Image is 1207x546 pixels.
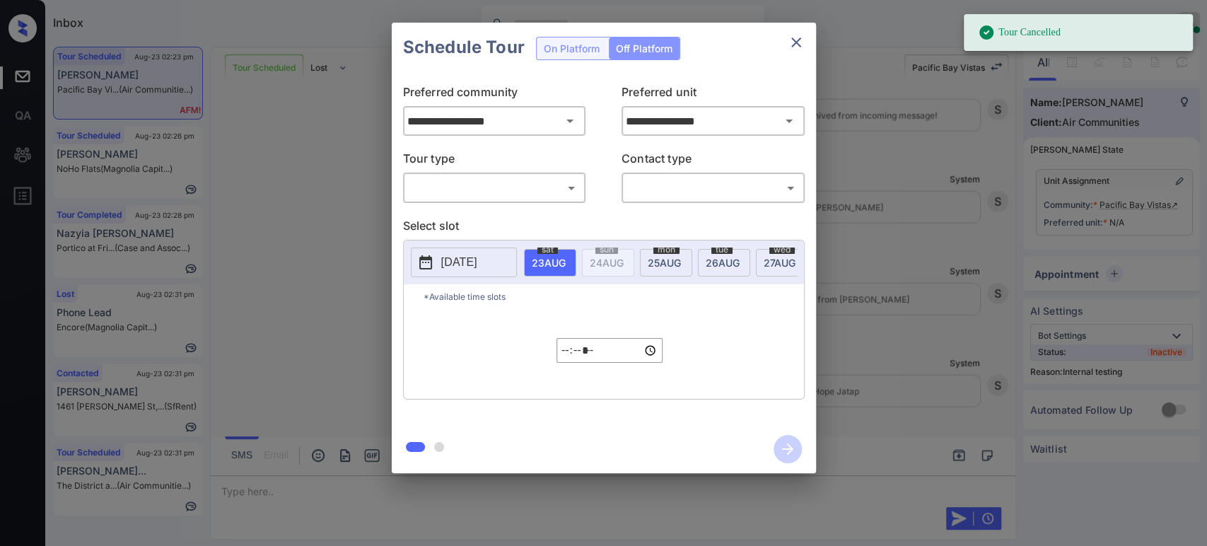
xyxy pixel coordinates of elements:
[640,249,692,277] div: date-select
[653,245,680,254] span: mon
[411,248,517,277] button: [DATE]
[779,111,799,131] button: Open
[782,28,810,57] button: close
[441,254,477,271] p: [DATE]
[756,249,808,277] div: date-select
[622,150,805,173] p: Contact type
[537,245,558,254] span: sat
[556,309,663,392] div: off-platform-time-select
[698,249,750,277] div: date-select
[403,150,586,173] p: Tour type
[403,217,805,240] p: Select slot
[560,111,580,131] button: Open
[622,83,805,106] p: Preferred unit
[524,249,576,277] div: date-select
[424,284,804,309] p: *Available time slots
[711,245,733,254] span: tue
[648,257,681,269] span: 25 AUG
[706,257,740,269] span: 26 AUG
[392,23,536,72] h2: Schedule Tour
[403,83,586,106] p: Preferred community
[978,18,1061,47] div: Tour Cancelled
[769,245,795,254] span: wed
[764,257,795,269] span: 27 AUG
[532,257,566,269] span: 23 AUG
